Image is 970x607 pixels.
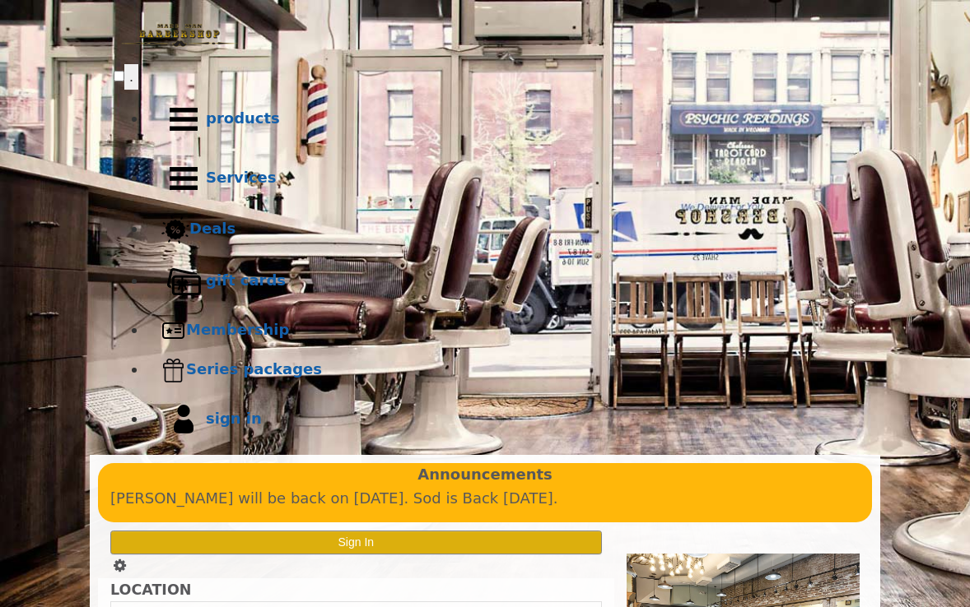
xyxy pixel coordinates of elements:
[206,271,286,289] b: gift cards
[161,259,206,303] img: Gift cards
[206,109,280,127] b: products
[161,156,206,201] img: Services
[186,360,322,378] b: Series packages
[129,68,133,85] span: .
[110,487,860,511] p: [PERSON_NAME] will be back on [DATE]. Sod is Back [DATE].
[114,71,124,81] input: menu toggle
[124,64,138,90] button: menu toggle
[147,90,856,149] a: Productsproducts
[147,252,856,311] a: Gift cardsgift cards
[110,531,602,554] button: Sign In
[147,311,856,350] a: MembershipMembership
[206,169,277,186] b: Services
[161,215,189,244] img: Deals
[161,318,186,343] img: Membership
[417,463,553,487] b: Announcements
[147,208,856,252] a: DealsDeals
[110,582,191,598] b: LOCATION
[147,350,856,390] a: Series packagesSeries packages
[161,397,206,442] img: sign in
[186,321,289,338] b: Membership
[189,220,236,237] b: Deals
[147,149,856,208] a: ServicesServices
[147,390,856,449] a: sign insign in
[161,97,206,141] img: Products
[161,358,186,382] img: Series packages
[206,410,262,427] b: sign in
[114,9,245,62] img: Made Man Barbershop logo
